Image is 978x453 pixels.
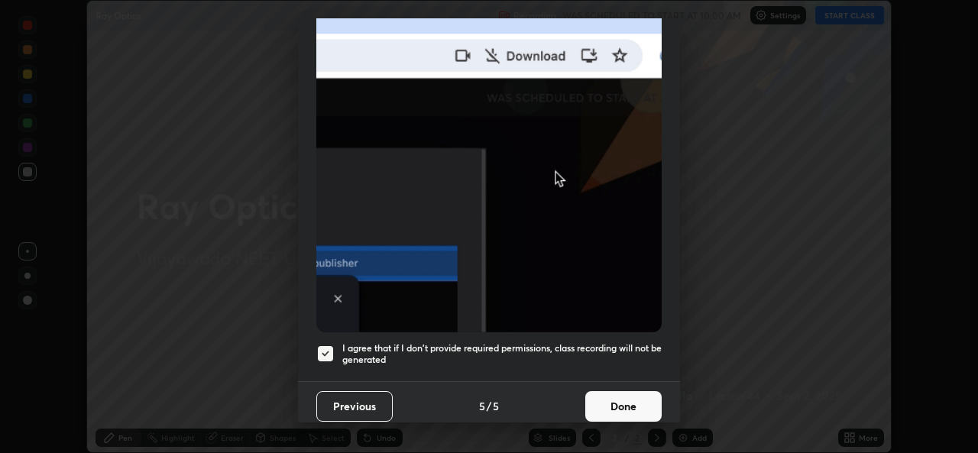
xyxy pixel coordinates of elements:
[493,398,499,414] h4: 5
[585,391,662,422] button: Done
[316,391,393,422] button: Previous
[479,398,485,414] h4: 5
[487,398,491,414] h4: /
[342,342,662,366] h5: I agree that if I don't provide required permissions, class recording will not be generated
